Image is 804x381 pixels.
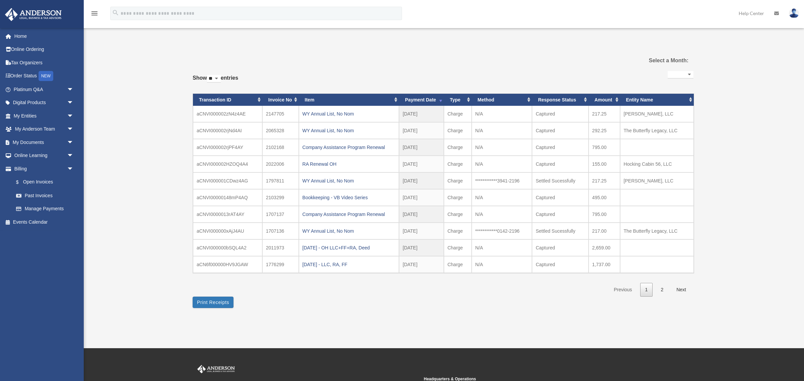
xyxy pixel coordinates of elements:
td: [DATE] [399,239,444,256]
td: 217.25 [589,172,620,189]
td: 217.00 [589,223,620,239]
div: WY Annual List, No Nom [303,126,395,135]
td: N/A [472,139,532,156]
span: arrow_drop_down [67,123,80,136]
a: 1 [640,283,653,297]
td: [DATE] [399,206,444,223]
a: Past Invoices [9,189,80,202]
a: My Documentsarrow_drop_down [5,136,84,149]
td: N/A [472,106,532,122]
td: Charge [444,239,472,256]
td: aCNVI000000bSQL4A2 [193,239,262,256]
td: Captured [532,206,588,223]
span: arrow_drop_down [67,96,80,110]
td: Captured [532,106,588,122]
td: Charge [444,122,472,139]
td: The Butterfly Legacy, LLC [620,122,694,139]
td: 292.25 [589,122,620,139]
td: 2103299 [262,189,299,206]
td: [DATE] [399,189,444,206]
td: aCNVI000000xAjJ4AU [193,223,262,239]
td: aCNVI000002HZOQ4A4 [193,156,262,172]
td: 1,737.00 [589,256,620,273]
label: Show entries [193,73,238,89]
td: 795.00 [589,139,620,156]
i: search [112,9,119,16]
th: Item: activate to sort column ascending [299,94,399,106]
td: 2011973 [262,239,299,256]
img: Anderson Advisors Platinum Portal [3,8,64,21]
div: Company Assistance Program Renewal [303,210,395,219]
a: Home [5,29,84,43]
td: Charge [444,139,472,156]
a: Next [671,283,691,297]
th: Entity Name: activate to sort column ascending [620,94,694,106]
span: arrow_drop_down [67,136,80,149]
td: 495.00 [589,189,620,206]
td: Settled Sucessfully [532,223,588,239]
td: Charge [444,206,472,223]
div: NEW [39,71,53,81]
th: Response Status: activate to sort column ascending [532,94,588,106]
td: 2147705 [262,106,299,122]
td: aCNVI000002rjNd4AI [193,122,262,139]
td: aCNVI0000013rAT4AY [193,206,262,223]
td: [PERSON_NAME], LLC [620,172,694,189]
td: N/A [472,156,532,172]
td: 217.25 [589,106,620,122]
a: Billingarrow_drop_down [5,162,84,175]
i: menu [90,9,98,17]
td: Captured [532,139,588,156]
a: menu [90,12,98,17]
td: 1797811 [262,172,299,189]
td: Charge [444,106,472,122]
td: [DATE] [399,256,444,273]
td: [DATE] [399,122,444,139]
td: Charge [444,256,472,273]
a: 2 [656,283,668,297]
td: The Butterfly Legacy, LLC [620,223,694,239]
td: 1707137 [262,206,299,223]
td: Captured [532,239,588,256]
th: Invoice No: activate to sort column ascending [262,94,299,106]
div: [DATE] - OH LLC+FF+RA, Deed [303,243,395,252]
th: Type: activate to sort column ascending [444,94,472,106]
td: aCNVI00000148mP4AQ [193,189,262,206]
td: [PERSON_NAME], LLC [620,106,694,122]
td: N/A [472,189,532,206]
td: Settled Sucessfully [532,172,588,189]
label: Select a Month: [615,56,688,65]
span: arrow_drop_down [67,83,80,96]
td: Charge [444,172,472,189]
td: Charge [444,223,472,239]
th: Method: activate to sort column ascending [472,94,532,106]
td: aCNVI000001CDwz4AG [193,172,262,189]
div: WY Annual List, No Nom [303,176,395,185]
td: [DATE] [399,223,444,239]
td: Charge [444,189,472,206]
td: [DATE] [399,156,444,172]
td: Captured [532,156,588,172]
a: Previous [609,283,637,297]
td: aCN6f000000HV9JGAW [193,256,262,273]
td: Hocking Cabin 56, LLC [620,156,694,172]
button: Print Receipts [193,297,233,308]
a: Digital Productsarrow_drop_down [5,96,84,109]
span: $ [20,178,23,186]
td: Captured [532,122,588,139]
td: 1707136 [262,223,299,239]
th: Transaction ID: activate to sort column ascending [193,94,262,106]
th: Payment Date: activate to sort column ascending [399,94,444,106]
a: Events Calendar [5,215,84,229]
td: aCNVI000002rjPF4AY [193,139,262,156]
a: Online Ordering [5,43,84,56]
td: Captured [532,256,588,273]
td: N/A [472,256,532,273]
td: [DATE] [399,172,444,189]
td: 2065328 [262,122,299,139]
div: [DATE] - LLC, RA, FF [303,260,395,269]
a: My Anderson Teamarrow_drop_down [5,123,84,136]
div: WY Annual List, No Nom [303,226,395,236]
span: arrow_drop_down [67,109,80,123]
div: RA Renewal OH [303,159,395,169]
